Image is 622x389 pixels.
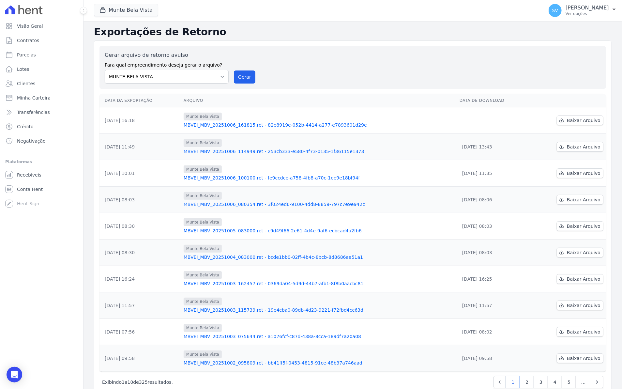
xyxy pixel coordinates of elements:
td: [DATE] 16:18 [99,107,181,134]
button: Munte Bela Vista [94,4,158,16]
span: Munte Bela Vista [184,192,222,200]
a: 3 [534,376,548,388]
span: Conta Hent [17,186,43,193]
a: 5 [562,376,576,388]
a: Next [591,376,603,388]
td: [DATE] 08:02 [457,319,530,345]
span: Baixar Arquivo [567,249,600,256]
span: Recebíveis [17,172,41,178]
a: Minha Carteira [3,91,81,104]
p: Exibindo a de resultados. [102,379,173,385]
td: [DATE] 08:06 [457,187,530,213]
label: Para qual empreendimento deseja gerar o arquivo? [105,59,229,69]
div: Plataformas [5,158,78,166]
a: Lotes [3,63,81,76]
h2: Exportações de Retorno [94,26,612,38]
span: Munte Bela Vista [184,165,222,173]
span: Baixar Arquivo [567,302,600,309]
span: Baixar Arquivo [567,117,600,124]
span: Transferências [17,109,50,116]
a: MBVEI_MBV_20251003_075644.ret - a1076fcf-c87d-438a-8cca-189df7a20a08 [184,333,454,340]
td: [DATE] 16:25 [457,266,530,292]
span: Munte Bela Vista [184,324,222,332]
a: MBVEI_MBV_20251003_162457.ret - 0369da04-5d9d-44b7-afb1-8f8b0aacbc81 [184,280,454,287]
a: Negativação [3,134,81,148]
a: Crédito [3,120,81,133]
th: Data da Exportação [99,94,181,107]
span: Minha Carteira [17,95,51,101]
a: Baixar Arquivo [557,327,603,337]
a: MBVEI_MBV_20251005_083000.ret - c9d49f66-2e61-4d4e-9af6-ecbcad4a2fb6 [184,227,454,234]
td: [DATE] 11:57 [99,292,181,319]
span: Baixar Arquivo [567,196,600,203]
span: Baixar Arquivo [567,223,600,229]
span: Baixar Arquivo [567,144,600,150]
label: Gerar arquivo de retorno avulso [105,51,229,59]
div: Open Intercom Messenger [7,367,22,382]
td: [DATE] 08:03 [457,213,530,240]
a: Recebíveis [3,168,81,181]
span: … [576,376,591,388]
a: Baixar Arquivo [557,274,603,284]
span: SV [552,8,558,13]
span: Munte Bela Vista [184,139,222,147]
a: Baixar Arquivo [557,221,603,231]
span: Parcelas [17,52,36,58]
td: [DATE] 09:58 [99,345,181,372]
span: Munte Bela Vista [184,350,222,358]
span: Baixar Arquivo [567,329,600,335]
a: MBVEI_MBV_20251006_100100.ret - fe9ccdce-a758-4fb8-a70c-1ee9e18bf94f [184,175,454,181]
span: Munte Bela Vista [184,245,222,253]
td: [DATE] 13:43 [457,134,530,160]
td: [DATE] 11:49 [99,134,181,160]
a: MBVEI_MBV_20251006_114949.ret - 253cb333-e580-4f73-b135-1f36115e1373 [184,148,454,155]
a: 1 [506,376,520,388]
a: Visão Geral [3,20,81,33]
span: Clientes [17,80,35,87]
a: MBVEI_MBV_20251006_161815.ret - 82e8919e-052b-4414-a277-e7893601d29e [184,122,454,128]
td: [DATE] 08:03 [457,240,530,266]
p: Ver opções [566,11,609,16]
a: Baixar Arquivo [557,142,603,152]
a: MBVEI_MBV_20251003_115739.ret - 19e4cba0-89db-4d23-9221-f72fbd4cc63d [184,307,454,313]
span: Munte Bela Vista [184,298,222,305]
td: [DATE] 16:24 [99,266,181,292]
span: Munte Bela Vista [184,218,222,226]
span: Munte Bela Vista [184,113,222,120]
a: Baixar Arquivo [557,195,603,205]
a: Baixar Arquivo [557,168,603,178]
a: Contratos [3,34,81,47]
a: Parcelas [3,48,81,61]
a: MBVEI_MBV_20251004_083000.ret - bcde1bb0-02ff-4b4c-8bcb-8d8686ae51a1 [184,254,454,260]
span: 10 [128,380,133,385]
span: Baixar Arquivo [567,276,600,282]
th: Arquivo [181,94,457,107]
a: Conta Hent [3,183,81,196]
span: Baixar Arquivo [567,170,600,177]
span: Lotes [17,66,29,72]
td: [DATE] 09:58 [457,345,530,372]
span: Contratos [17,37,39,44]
td: [DATE] 08:03 [99,187,181,213]
p: [PERSON_NAME] [566,5,609,11]
td: [DATE] 11:35 [457,160,530,187]
span: 1 [122,380,125,385]
td: [DATE] 11:57 [457,292,530,319]
span: Munte Bela Vista [184,271,222,279]
span: 325 [139,380,148,385]
a: Baixar Arquivo [557,116,603,125]
a: Baixar Arquivo [557,353,603,363]
td: [DATE] 08:30 [99,240,181,266]
a: 4 [548,376,562,388]
td: [DATE] 10:01 [99,160,181,187]
a: Previous [493,376,506,388]
a: Baixar Arquivo [557,248,603,257]
a: MBVEI_MBV_20251006_080354.ret - 3f024ed6-9100-4dd8-8859-797c7e9e942c [184,201,454,208]
th: Data de Download [457,94,530,107]
a: Baixar Arquivo [557,301,603,310]
td: [DATE] 08:30 [99,213,181,240]
a: Clientes [3,77,81,90]
span: Negativação [17,138,46,144]
button: Gerar [234,70,255,84]
a: 2 [520,376,534,388]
